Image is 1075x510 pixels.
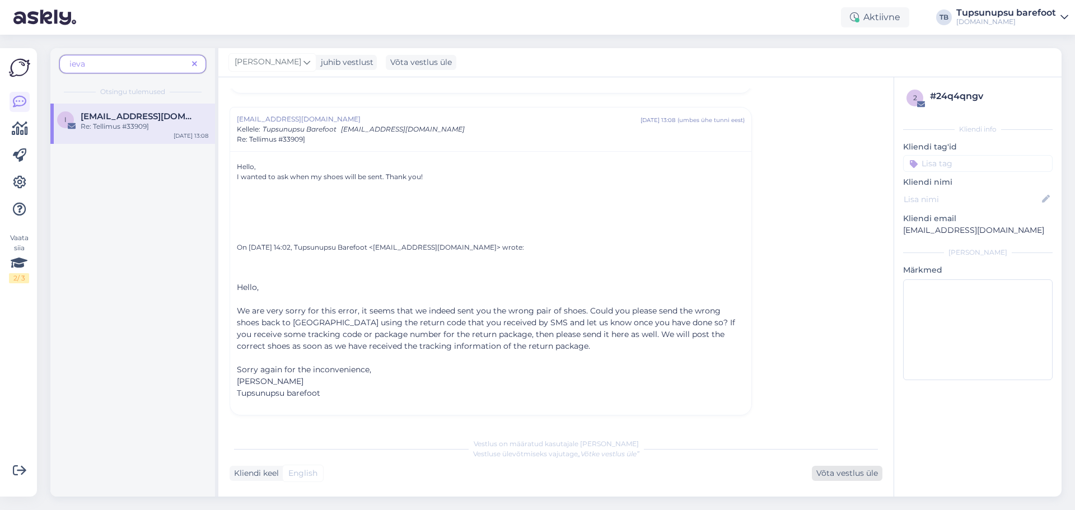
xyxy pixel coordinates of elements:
[473,450,639,458] span: Vestluse ülevõtmiseks vajutage
[474,439,639,448] span: Vestlus on määratud kasutajale [PERSON_NAME]
[237,172,745,182] div: I wanted to ask when my shoes will be sent. Thank you!
[904,193,1040,205] input: Lisa nimi
[812,466,882,481] div: Võta vestlus üle
[69,59,85,69] span: ieva
[578,450,639,458] i: „Võtke vestlus üle”
[903,264,1053,276] p: Märkmed
[237,125,260,133] span: Kellele :
[235,56,301,68] span: [PERSON_NAME]
[237,242,745,263] blockquote: On [DATE] 14:02, Tupsunupsu Barefoot <[EMAIL_ADDRESS][DOMAIN_NAME]> wrote:
[263,125,336,133] span: Tupsunupsu Barefoot
[237,364,371,375] span: Sorry again for the inconvenience,
[237,162,745,399] div: Hello,
[956,17,1056,26] div: [DOMAIN_NAME]
[677,116,745,124] div: ( umbes ühe tunni eest )
[956,8,1068,26] a: Tupsunupsu barefoot[DOMAIN_NAME]
[936,10,952,25] div: TB
[237,306,735,351] span: We are very sorry for this error, it seems that we indeed sent you the wrong pair of shoes. Could...
[81,121,208,132] div: Re: Tellimus #33909]
[913,93,917,102] span: 2
[641,116,675,124] div: [DATE] 13:08
[903,247,1053,258] div: [PERSON_NAME]
[9,233,29,283] div: Vaata siia
[316,57,373,68] div: juhib vestlust
[903,124,1053,134] div: Kliendi info
[841,7,909,27] div: Aktiivne
[64,115,67,124] span: i
[903,213,1053,224] p: Kliendi email
[237,282,259,292] span: Hello,
[903,224,1053,236] p: [EMAIL_ADDRESS][DOMAIN_NAME]
[9,57,30,78] img: Askly Logo
[903,141,1053,153] p: Kliendi tag'id
[288,467,317,479] span: English
[341,125,465,133] span: [EMAIL_ADDRESS][DOMAIN_NAME]
[930,90,1049,103] div: # 24q4qngv
[230,467,279,479] div: Kliendi keel
[903,155,1053,172] input: Lisa tag
[237,388,320,398] span: Tupsunupsu barefoot
[9,273,29,283] div: 2 / 3
[237,134,305,144] span: Re: Tellimus #33909]
[237,114,641,124] span: [EMAIL_ADDRESS][DOMAIN_NAME]
[174,132,208,140] div: [DATE] 13:08
[81,111,197,121] span: ieva.gustaite@gmail.com
[956,8,1056,17] div: Tupsunupsu barefoot
[903,176,1053,188] p: Kliendi nimi
[100,87,165,97] span: Otsingu tulemused
[237,376,303,386] span: [PERSON_NAME]
[386,55,456,70] div: Võta vestlus üle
